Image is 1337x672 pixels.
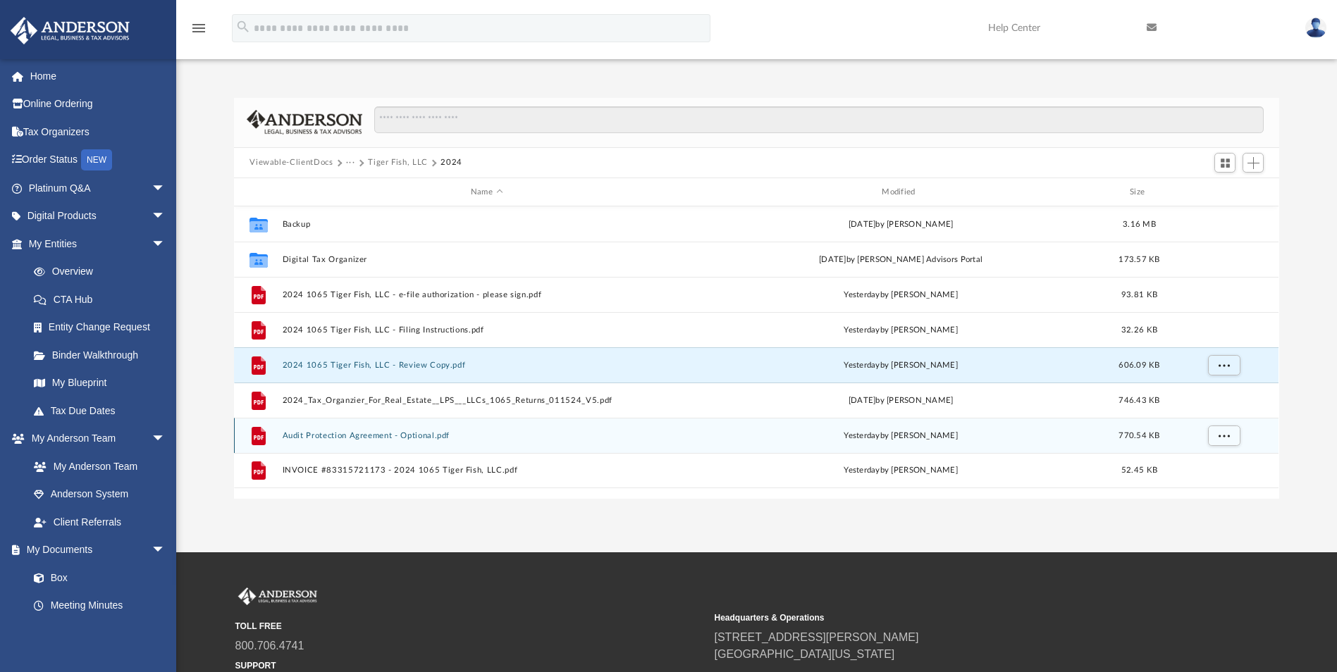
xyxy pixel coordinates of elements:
[715,631,919,643] a: [STREET_ADDRESS][PERSON_NAME]
[1123,220,1156,228] span: 3.16 MB
[20,564,173,592] a: Box
[374,106,1264,133] input: Search files and folders
[1111,186,1168,199] div: Size
[20,452,173,480] a: My Anderson Team
[697,254,1105,266] div: [DATE] by [PERSON_NAME] Advisors Portal
[20,508,180,536] a: Client Referrals
[697,465,1105,478] div: by [PERSON_NAME]
[697,324,1105,337] div: by [PERSON_NAME]
[10,230,187,258] a: My Entitiesarrow_drop_down
[20,397,187,425] a: Tax Due Dates
[697,289,1105,301] div: by [PERSON_NAME]
[235,659,705,672] small: SUPPORT
[10,90,187,118] a: Online Ordering
[152,536,180,565] span: arrow_drop_down
[283,396,691,405] button: 2024_Tax_Organzier_For_Real_Estate__LPS___LLCs_1065_Returns_011524_V5.pdf
[235,587,320,606] img: Anderson Advisors Platinum Portal
[152,425,180,454] span: arrow_drop_down
[152,230,180,259] span: arrow_drop_down
[1121,326,1157,334] span: 32.26 KB
[20,341,187,369] a: Binder Walkthrough
[6,17,134,44] img: Anderson Advisors Platinum Portal
[10,118,187,146] a: Tax Organizers
[282,186,691,199] div: Name
[10,62,187,90] a: Home
[283,466,691,475] button: INVOICE #83315721173 - 2024 1065 Tiger Fish, LLC.pdf
[81,149,112,170] div: NEW
[283,361,691,370] button: 2024 1065 Tiger Fish, LLC - Review Copy.pdf
[283,290,691,299] button: 2024 1065 Tiger Fish, LLC - e-file authorization - please sign.pdf
[20,285,187,313] a: CTA Hub
[697,359,1105,372] div: by [PERSON_NAME]
[10,202,187,230] a: Digital Productsarrow_drop_down
[1119,361,1160,369] span: 606.09 KB
[844,326,880,334] span: yesterday
[844,432,880,440] span: yesterday
[10,425,180,453] a: My Anderson Teamarrow_drop_down
[844,361,880,369] span: yesterday
[1121,467,1157,475] span: 52.45 KB
[1119,256,1160,263] span: 173.57 KB
[234,206,1279,498] div: grid
[440,156,462,169] button: 2024
[190,20,207,37] i: menu
[283,255,691,264] button: Digital Tax Organizer
[20,258,187,286] a: Overview
[1119,432,1160,440] span: 770.54 KB
[20,313,187,342] a: Entity Change Request
[1174,186,1273,199] div: id
[697,430,1105,442] div: by [PERSON_NAME]
[152,202,180,231] span: arrow_drop_down
[20,592,180,620] a: Meeting Minutes
[249,156,333,169] button: Viewable-ClientDocs
[844,467,880,475] span: yesterday
[346,156,355,169] button: ···
[235,620,705,633] small: TOLL FREE
[844,291,880,299] span: yesterday
[235,640,304,652] a: 800.706.4741
[283,431,691,440] button: Audit Protection Agreement - Optional.pdf
[20,619,173,647] a: Forms Library
[1121,291,1157,299] span: 93.81 KB
[10,174,187,202] a: Platinum Q&Aarrow_drop_down
[190,27,207,37] a: menu
[697,394,1105,407] div: [DATE] by [PERSON_NAME]
[20,369,180,397] a: My Blueprint
[697,218,1105,231] div: [DATE] by [PERSON_NAME]
[240,186,276,199] div: id
[1208,425,1240,447] button: More options
[1208,355,1240,376] button: More options
[10,536,180,564] a: My Documentsarrow_drop_down
[20,480,180,509] a: Anderson System
[1119,397,1160,404] span: 746.43 KB
[152,174,180,203] span: arrow_drop_down
[715,648,895,660] a: [GEOGRAPHIC_DATA][US_STATE]
[235,19,251,35] i: search
[368,156,428,169] button: Tiger Fish, LLC
[696,186,1105,199] div: Modified
[1243,153,1264,173] button: Add
[283,220,691,229] button: Backup
[715,611,1184,624] small: Headquarters & Operations
[1305,18,1326,38] img: User Pic
[1214,153,1236,173] button: Switch to Grid View
[10,146,187,175] a: Order StatusNEW
[283,325,691,335] button: 2024 1065 Tiger Fish, LLC - Filing Instructions.pdf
